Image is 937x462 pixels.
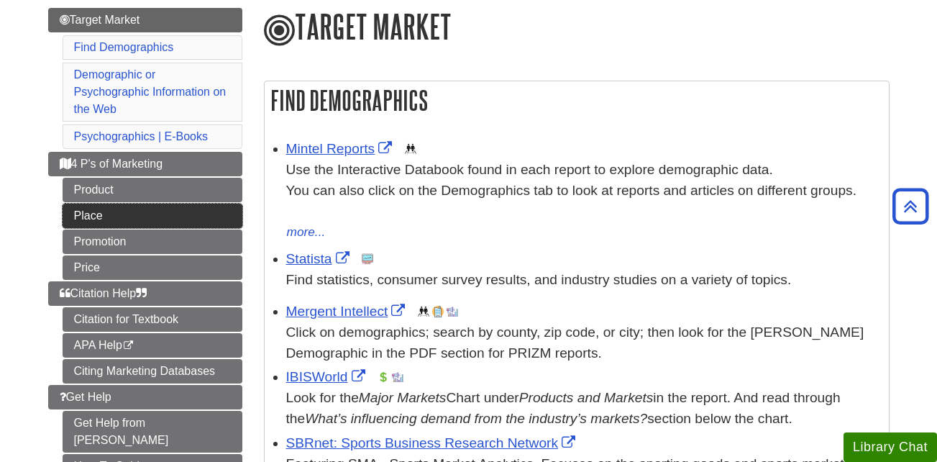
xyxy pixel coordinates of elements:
[122,341,134,350] i: This link opens in a new window
[286,160,882,222] div: Use the Interactive Databook found in each report to explore demographic data. You can also click...
[48,385,242,409] a: Get Help
[359,390,447,405] i: Major Markets
[378,371,389,383] img: Financial Report
[432,306,444,317] img: Company Information
[286,251,353,266] a: Link opens in new window
[48,281,242,306] a: Citation Help
[63,204,242,228] a: Place
[74,41,174,53] a: Find Demographics
[286,435,580,450] a: Link opens in new window
[63,411,242,453] a: Get Help from [PERSON_NAME]
[286,322,882,364] div: Click on demographics; search by county, zip code, or city; then look for the [PERSON_NAME] Demog...
[48,8,242,32] a: Target Market
[63,307,242,332] a: Citation for Textbook
[286,369,369,384] a: Link opens in new window
[286,222,326,243] button: more...
[286,270,882,291] p: Find statistics, consumer survey results, and industry studies on a variety of topics.
[60,14,140,26] span: Target Market
[447,306,458,317] img: Industry Report
[305,411,647,426] i: What’s influencing demand from the industry’s markets?
[63,359,242,384] a: Citing Marketing Databases
[519,390,654,405] i: Products and Markets
[286,141,396,156] a: Link opens in new window
[265,81,889,119] h2: Find Demographics
[362,253,373,265] img: Statistics
[264,8,890,48] h1: Target Market
[286,304,409,319] a: Link opens in new window
[60,158,163,170] span: 4 P's of Marketing
[60,391,111,403] span: Get Help
[74,68,227,115] a: Demographic or Psychographic Information on the Web
[286,388,882,430] div: Look for the Chart under in the report. And read through the section below the chart.
[74,130,208,142] a: Psychographics | E-Books
[63,230,242,254] a: Promotion
[63,255,242,280] a: Price
[48,152,242,176] a: 4 P's of Marketing
[63,178,242,202] a: Product
[405,143,416,155] img: Demographics
[63,333,242,358] a: APA Help
[418,306,429,317] img: Demographics
[392,371,403,383] img: Industry Report
[60,287,147,299] span: Citation Help
[887,196,933,216] a: Back to Top
[844,432,937,462] button: Library Chat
